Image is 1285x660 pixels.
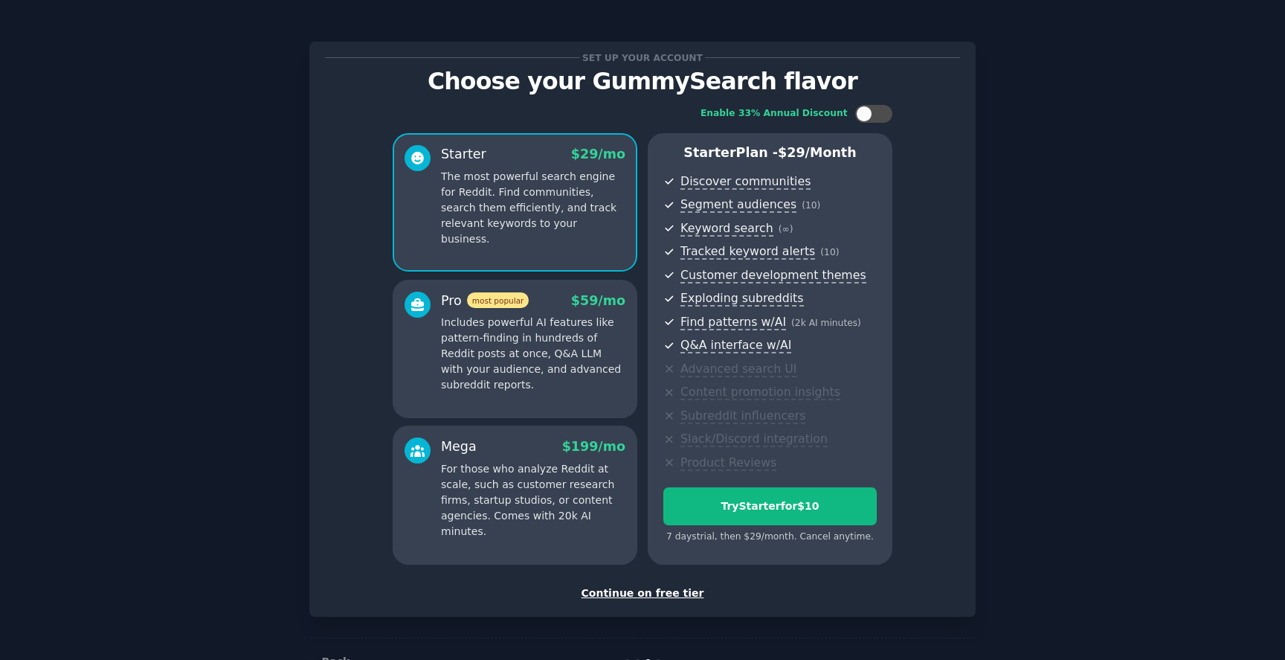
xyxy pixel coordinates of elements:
p: Choose your GummySearch flavor [325,68,960,94]
span: Product Reviews [680,455,776,471]
span: Advanced search UI [680,362,796,377]
span: ( 2k AI minutes ) [791,318,861,328]
span: Tracked keyword alerts [680,244,815,260]
span: ( 10 ) [802,200,820,211]
p: The most powerful search engine for Reddit. Find communities, search them efficiently, and track ... [441,169,625,247]
p: Starter Plan - [663,144,877,162]
div: Pro [441,292,529,310]
span: Segment audiences [680,197,796,213]
p: For those who analyze Reddit at scale, such as customer research firms, startup studios, or conte... [441,461,625,539]
span: Slack/Discord integration [680,432,828,447]
span: Find patterns w/AI [680,315,786,330]
span: $ 29 /mo [571,147,625,161]
div: Try Starter for $10 [664,499,876,514]
div: Enable 33% Annual Discount [701,107,848,121]
span: Subreddit influencers [680,409,805,424]
span: most popular [467,292,529,308]
div: Mega [441,438,477,456]
span: Set up your account [580,50,706,65]
span: Keyword search [680,221,773,237]
span: $ 59 /mo [571,293,625,308]
span: Content promotion insights [680,385,840,400]
span: Exploding subreddits [680,291,803,307]
span: $ 29 /month [778,145,857,160]
span: Discover communities [680,174,811,190]
span: ( ∞ ) [779,224,793,234]
div: Starter [441,145,486,164]
div: Continue on free tier [325,586,960,601]
span: Q&A interface w/AI [680,338,791,353]
p: Includes powerful AI features like pattern-finding in hundreds of Reddit posts at once, Q&A LLM w... [441,315,625,393]
button: TryStarterfor$10 [663,487,877,525]
span: ( 10 ) [820,247,839,257]
span: Customer development themes [680,268,866,283]
span: $ 199 /mo [562,439,625,454]
div: 7 days trial, then $ 29 /month . Cancel anytime. [663,531,877,544]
